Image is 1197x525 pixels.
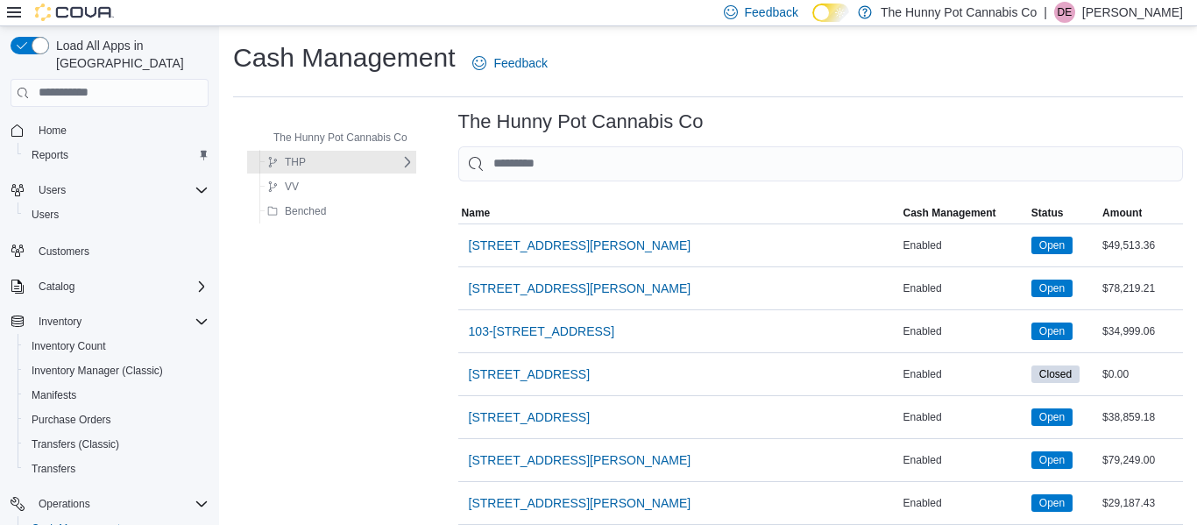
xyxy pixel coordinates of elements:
div: $34,999.06 [1099,321,1183,342]
p: | [1044,2,1047,23]
span: Open [1039,452,1065,468]
span: Open [1039,238,1065,253]
button: Amount [1099,202,1183,223]
button: Users [18,202,216,227]
div: Enabled [900,407,1028,428]
button: Benched [260,201,333,222]
div: $38,859.18 [1099,407,1183,428]
a: Reports [25,145,75,166]
span: Open [1031,408,1073,426]
span: Inventory Manager (Classic) [32,364,163,378]
span: Catalog [39,280,74,294]
span: Open [1039,280,1065,296]
span: [STREET_ADDRESS] [469,408,590,426]
a: Transfers [25,458,82,479]
span: [STREET_ADDRESS][PERSON_NAME] [469,237,691,254]
span: Open [1039,495,1065,511]
a: Transfers (Classic) [25,434,126,455]
span: Users [32,208,59,222]
div: Enabled [900,278,1028,299]
a: Home [32,120,74,141]
button: [STREET_ADDRESS] [462,400,597,435]
button: Operations [4,492,216,516]
button: Home [4,117,216,143]
span: Transfers [25,458,209,479]
div: $78,219.21 [1099,278,1183,299]
span: Transfers [32,462,75,476]
span: Purchase Orders [32,413,111,427]
a: Purchase Orders [25,409,118,430]
button: Name [458,202,900,223]
div: $0.00 [1099,364,1183,385]
span: Open [1039,323,1065,339]
button: Inventory [4,309,216,334]
div: Enabled [900,235,1028,256]
button: Purchase Orders [18,408,216,432]
button: Cash Management [900,202,1028,223]
span: Users [32,180,209,201]
button: Status [1028,202,1099,223]
button: Catalog [32,276,81,297]
span: Transfers (Classic) [25,434,209,455]
button: [STREET_ADDRESS][PERSON_NAME] [462,271,698,306]
button: [STREET_ADDRESS][PERSON_NAME] [462,443,698,478]
button: Inventory Count [18,334,216,358]
span: Transfers (Classic) [32,437,119,451]
span: [STREET_ADDRESS][PERSON_NAME] [469,494,691,512]
a: Inventory Manager (Classic) [25,360,170,381]
button: Inventory Manager (Classic) [18,358,216,383]
span: Open [1031,323,1073,340]
div: $79,249.00 [1099,450,1183,471]
span: [STREET_ADDRESS][PERSON_NAME] [469,451,691,469]
span: Inventory [32,311,209,332]
button: Inventory [32,311,89,332]
h3: The Hunny Pot Cannabis Co [458,111,704,132]
a: Manifests [25,385,83,406]
a: Feedback [465,46,554,81]
span: Inventory Manager (Classic) [25,360,209,381]
span: Home [39,124,67,138]
span: Operations [32,493,209,514]
span: Manifests [32,388,76,402]
span: Reports [25,145,209,166]
div: $49,513.36 [1099,235,1183,256]
button: THP [260,152,313,173]
span: Inventory Count [32,339,106,353]
button: [STREET_ADDRESS] [462,357,597,392]
button: [STREET_ADDRESS][PERSON_NAME] [462,486,698,521]
span: Open [1031,280,1073,297]
span: Users [39,183,66,197]
span: Customers [32,239,209,261]
p: The Hunny Pot Cannabis Co [881,2,1037,23]
div: Enabled [900,450,1028,471]
button: VV [260,176,306,197]
span: Operations [39,497,90,511]
div: Enabled [900,321,1028,342]
button: Manifests [18,383,216,408]
span: The Hunny Pot Cannabis Co [273,131,407,145]
a: Users [25,204,66,225]
span: Inventory [39,315,81,329]
span: Reports [32,148,68,162]
button: Catalog [4,274,216,299]
button: Customers [4,238,216,263]
span: Feedback [493,54,547,72]
button: The Hunny Pot Cannabis Co [249,127,414,148]
span: Purchase Orders [25,409,209,430]
p: [PERSON_NAME] [1082,2,1183,23]
input: This is a search bar. As you type, the results lower in the page will automatically filter. [458,146,1183,181]
span: Open [1039,409,1065,425]
span: Open [1031,451,1073,469]
span: Manifests [25,385,209,406]
span: 103-[STREET_ADDRESS] [469,323,615,340]
span: [STREET_ADDRESS][PERSON_NAME] [469,280,691,297]
span: Amount [1102,206,1142,220]
a: Inventory Count [25,336,113,357]
button: Operations [32,493,97,514]
span: Name [462,206,491,220]
span: Benched [285,204,326,218]
input: Dark Mode [812,4,849,22]
span: Open [1031,494,1073,512]
div: Enabled [900,364,1028,385]
span: Home [32,119,209,141]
